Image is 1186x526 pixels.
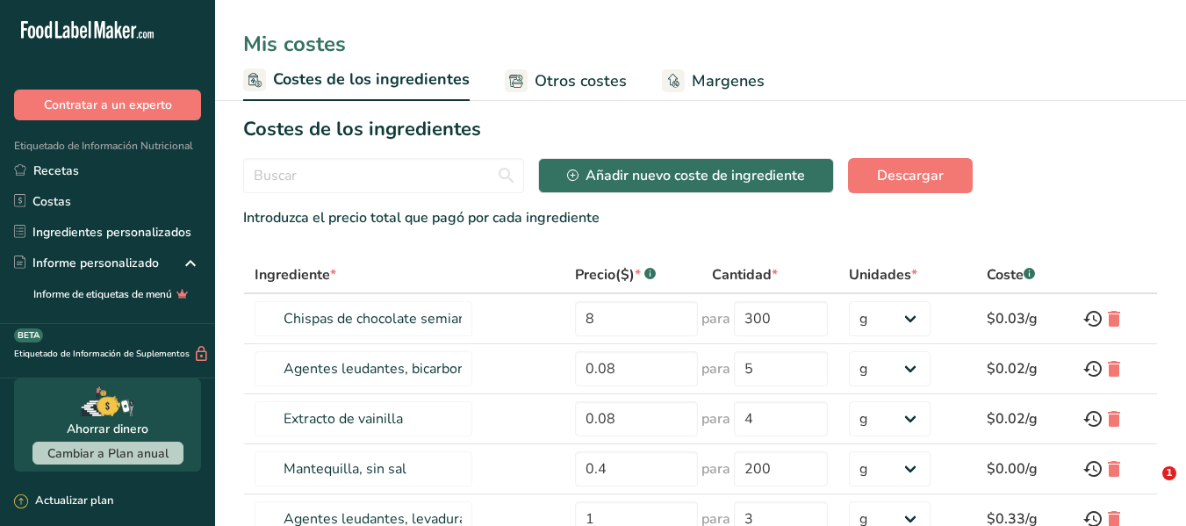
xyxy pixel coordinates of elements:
div: Cantidad [712,264,778,285]
div: Precio($) [575,264,656,285]
td: $0.02/g [976,344,1073,394]
div: Mis costes [215,28,1186,60]
input: Buscar [243,158,524,193]
div: Ingrediente [255,264,336,285]
span: Margenes [692,69,765,93]
span: para [701,408,730,429]
span: para [701,358,730,379]
span: Otros costes [535,69,627,93]
div: Unidades [849,264,917,285]
span: para [701,308,730,329]
button: Añadir nuevo coste de ingrediente [538,158,834,193]
div: Actualizar plan [14,493,113,510]
button: Cambiar a Plan anual [32,442,183,465]
span: Cambiar a Plan anual [47,445,169,462]
div: Introduzca el precio total que pagó por cada ingrediente [243,207,1158,228]
div: Coste [987,264,1035,285]
a: Otros costes [505,61,627,101]
button: Contratar a un experto [14,90,201,120]
td: $0.00/g [976,444,1073,494]
td: $0.02/g [976,394,1073,444]
span: 1 [1162,466,1176,480]
td: $0.03/g [976,294,1073,344]
div: Ahorrar dinero [67,420,148,438]
a: Margenes [662,61,765,101]
span: para [701,458,730,479]
a: Costes de los ingredientes [243,60,470,102]
div: Añadir nuevo coste de ingrediente [567,165,805,186]
span: Descargar [877,165,944,186]
div: Informe personalizado [14,254,159,272]
div: BETA [14,328,43,342]
span: Costes de los ingredientes [273,68,470,91]
iframe: Intercom live chat [1126,466,1168,508]
h2: Costes de los ingredientes [243,115,481,144]
button: Descargar [848,158,973,193]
